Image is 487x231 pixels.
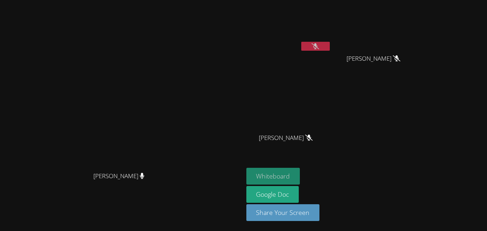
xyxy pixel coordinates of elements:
[93,171,144,181] span: [PERSON_NAME]
[259,133,313,143] span: [PERSON_NAME]
[246,186,299,203] a: Google Doc
[347,54,400,64] span: [PERSON_NAME]
[246,168,300,185] button: Whiteboard
[246,204,320,221] button: Share Your Screen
